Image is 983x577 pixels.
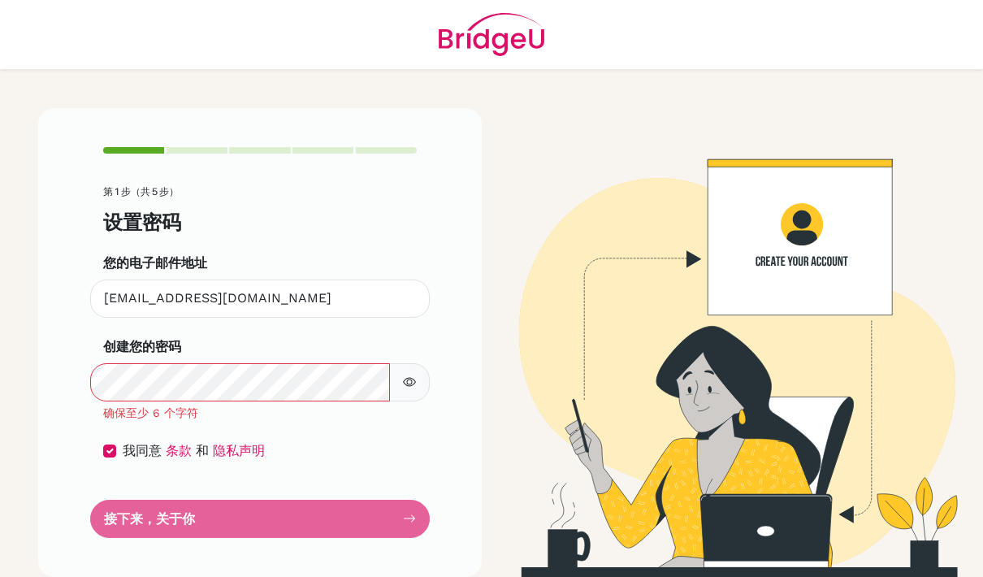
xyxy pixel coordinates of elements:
[213,443,265,458] a: 隐私声明
[103,210,181,234] font: 设置密码
[166,443,192,458] a: 条款
[103,339,181,354] font: 创建您的密码
[103,406,198,419] font: 确保至少 6 个字符
[123,443,162,458] font: 我同意
[90,280,430,318] input: 输入您的电子邮件*
[103,255,207,271] font: 您的电子邮件地址
[103,185,179,197] font: 第 1 步（共 5 步）
[196,443,209,458] font: 和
